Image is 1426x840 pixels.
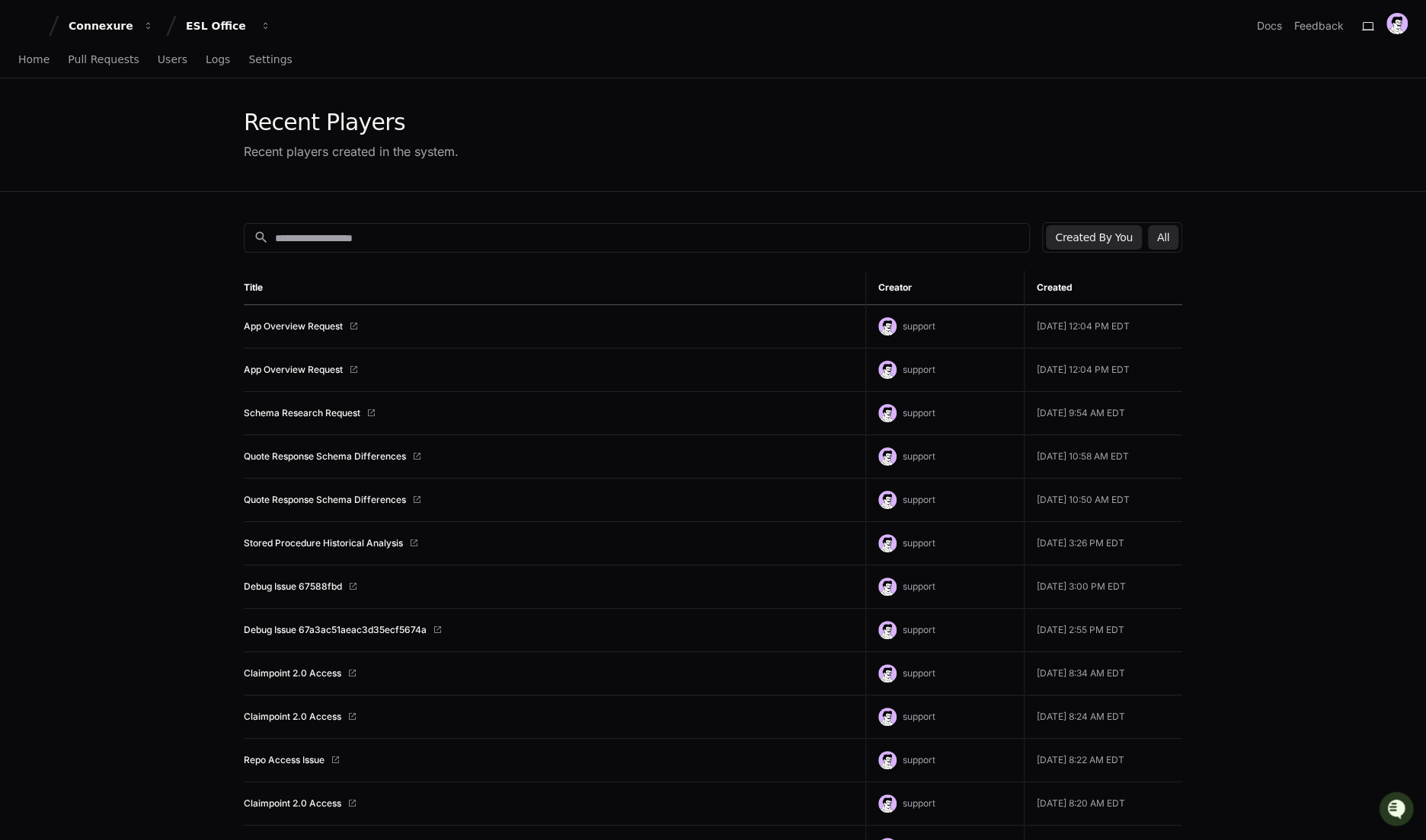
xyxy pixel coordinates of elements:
[244,320,343,332] a: App Overview Request
[1024,479,1182,522] td: [DATE] 10:50 AM EDT
[15,113,43,141] img: 1756235613930-3d25f9e4-fa56-45dd-b3ad-e072dfbd1548
[903,407,935,418] span: support
[152,160,184,171] span: Pylon
[69,18,134,33] div: Connexure
[68,43,139,78] a: Pull Requests
[244,450,406,463] a: Quote Response Schema Differences
[878,534,897,552] img: avatar
[1024,652,1182,695] td: [DATE] 8:34 AM EDT
[244,797,341,810] a: Claimpoint 2.0 Access
[254,230,269,245] mat-icon: search
[259,118,277,136] button: Start new chat
[903,667,935,679] span: support
[903,364,935,375] span: support
[248,43,292,78] a: Settings
[1024,435,1182,479] td: [DATE] 10:58 AM EDT
[903,581,935,592] span: support
[865,271,1024,305] th: Creator
[903,494,935,505] span: support
[903,754,935,765] span: support
[903,537,935,549] span: support
[15,15,46,46] img: PlayerZero
[1148,225,1178,250] button: All
[903,797,935,809] span: support
[1377,790,1418,831] iframe: Open customer support
[62,12,160,40] button: Connexure
[244,407,360,419] a: Schema Research Request
[878,621,897,639] img: avatar
[244,271,865,305] th: Title
[244,109,459,136] div: Recent Players
[244,624,427,636] a: Debug Issue 67a3ac51aeac3d35ecf5674a
[1024,392,1182,435] td: [DATE] 9:54 AM EDT
[18,55,50,64] span: Home
[52,113,250,129] div: Start new chat
[244,537,403,549] a: Stored Procedure Historical Analysis
[878,447,897,466] img: avatar
[903,320,935,332] span: support
[1024,609,1182,652] td: [DATE] 2:55 PM EDT
[878,317,897,336] img: avatar
[52,129,193,141] div: We're available if you need us!
[68,55,139,64] span: Pull Requests
[1046,225,1141,250] button: Created By You
[1024,522,1182,565] td: [DATE] 3:26 PM EDT
[878,361,897,379] img: avatar
[244,142,459,161] div: Recent players created in the system.
[244,581,342,593] a: Debug Issue 67588fbd
[878,577,897,596] img: avatar
[878,404,897,422] img: avatar
[1386,13,1408,34] img: avatar
[244,711,341,723] a: Claimpoint 2.0 Access
[1257,18,1282,33] a: Docs
[180,12,277,40] button: ESL Office
[158,55,187,64] span: Users
[1024,739,1182,782] td: [DATE] 8:22 AM EDT
[878,794,897,813] img: avatar
[18,43,50,78] a: Home
[878,664,897,682] img: avatar
[878,708,897,726] img: avatar
[107,159,184,171] a: Powered byPylon
[1024,271,1182,305] th: Created
[903,711,935,722] span: support
[878,751,897,769] img: avatar
[158,43,187,78] a: Users
[1024,348,1182,392] td: [DATE] 12:04 PM EDT
[206,55,230,64] span: Logs
[15,61,277,85] div: Welcome
[206,43,230,78] a: Logs
[1024,305,1182,348] td: [DATE] 12:04 PM EDT
[903,624,935,635] span: support
[1024,782,1182,826] td: [DATE] 8:20 AM EDT
[878,491,897,509] img: avatar
[1024,565,1182,609] td: [DATE] 3:00 PM EDT
[1024,695,1182,739] td: [DATE] 8:24 AM EDT
[186,18,251,33] div: ESL Office
[903,450,935,462] span: support
[1294,18,1344,33] button: Feedback
[244,667,341,679] a: Claimpoint 2.0 Access
[244,494,406,506] a: Quote Response Schema Differences
[244,364,343,376] a: App Overview Request
[248,55,292,64] span: Settings
[244,754,325,766] a: Repo Access Issue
